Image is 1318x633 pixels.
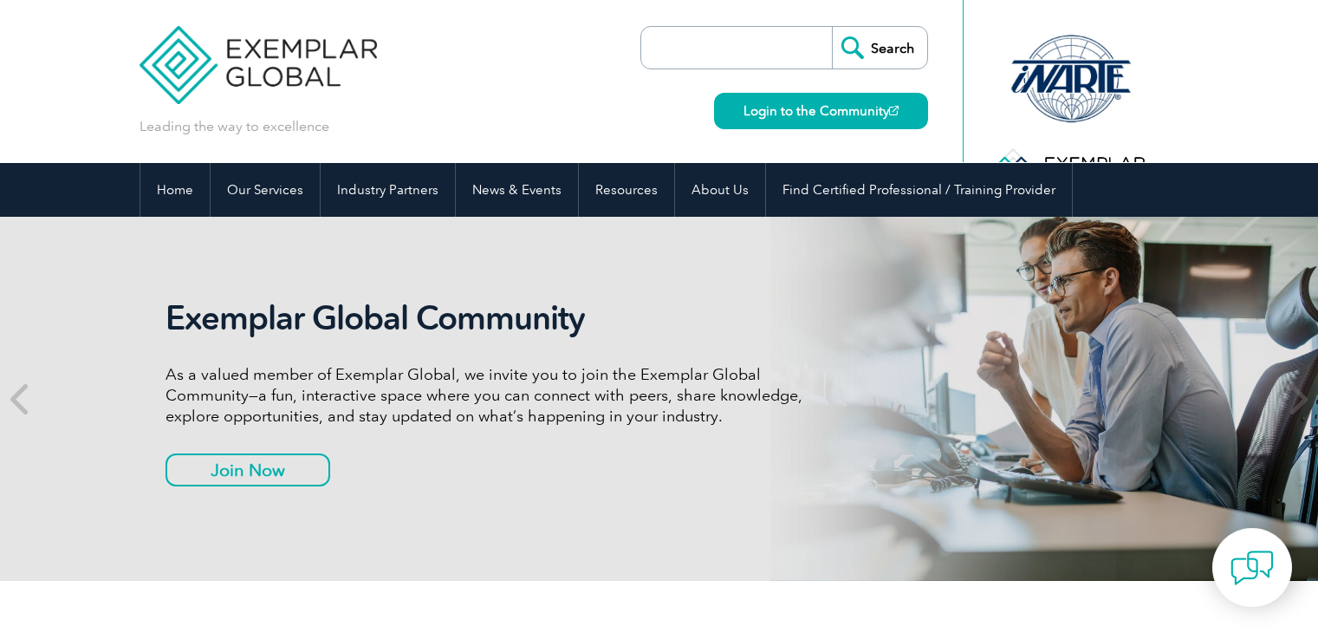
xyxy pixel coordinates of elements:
a: Our Services [211,163,320,217]
a: Home [140,163,210,217]
a: Login to the Community [714,93,928,129]
h2: Exemplar Global Community [166,298,815,338]
p: As a valued member of Exemplar Global, we invite you to join the Exemplar Global Community—a fun,... [166,364,815,427]
img: contact-chat.png [1230,546,1274,590]
input: Search [832,27,927,69]
img: open_square.png [889,106,899,115]
p: Leading the way to excellence [140,117,329,136]
a: Find Certified Professional / Training Provider [766,163,1072,217]
a: Industry Partners [321,163,455,217]
a: News & Events [456,163,578,217]
a: About Us [675,163,765,217]
a: Join Now [166,454,330,486]
a: Resources [579,163,674,217]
